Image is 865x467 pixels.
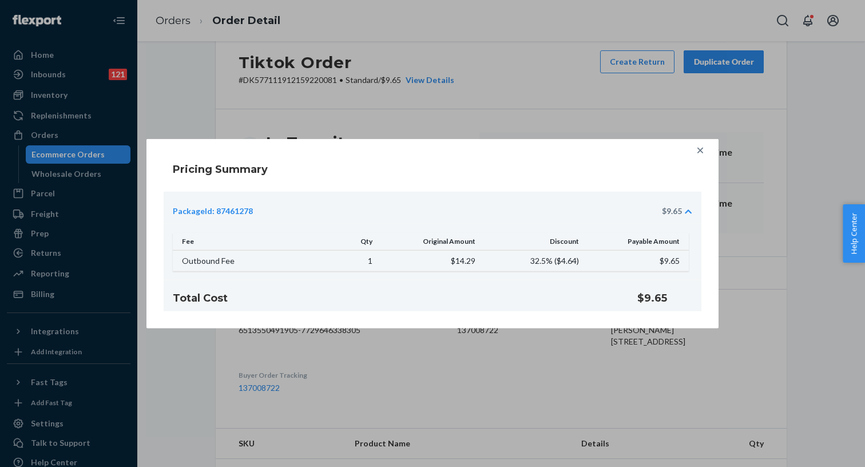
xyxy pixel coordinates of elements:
[482,233,585,250] th: Discount
[173,162,268,177] h4: Pricing Summary
[328,233,379,250] th: Qty
[586,250,689,271] td: $9.65
[173,250,328,271] td: Outbound Fee
[328,250,379,271] td: 1
[379,250,482,271] td: $14.29
[637,290,692,305] h4: $9.65
[586,233,689,250] th: Payable Amount
[173,205,253,217] div: PackageId: 87461278
[662,205,682,217] div: $9.65
[173,233,328,250] th: Fee
[173,290,610,305] h4: Total Cost
[379,233,482,250] th: Original Amount
[482,250,585,271] td: 32.5% ( $4.64 )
